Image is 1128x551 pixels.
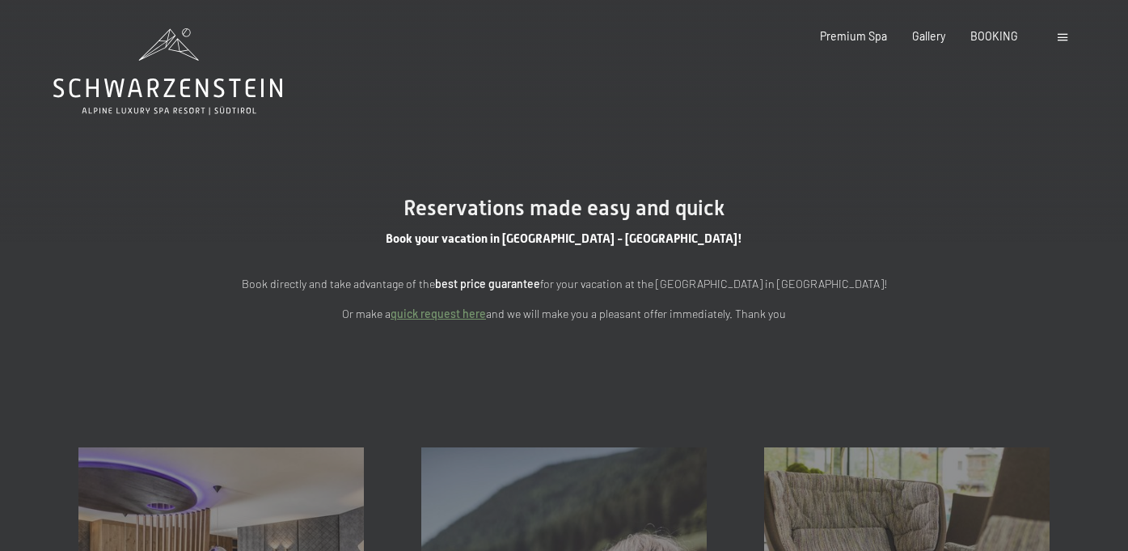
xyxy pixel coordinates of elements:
span: Book your vacation in [GEOGRAPHIC_DATA] - [GEOGRAPHIC_DATA]! [386,231,742,246]
span: Reservations made easy and quick [403,196,725,220]
p: Book directly and take advantage of the for your vacation at the [GEOGRAPHIC_DATA] in [GEOGRAPHIC... [209,275,920,294]
a: Premium Spa [820,29,887,43]
a: quick request here [391,307,486,320]
a: BOOKING [970,29,1018,43]
a: Gallery [912,29,945,43]
strong: best price guarantee [435,277,540,290]
p: Or make a and we will make you a pleasant offer immediately. Thank you [209,305,920,324]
